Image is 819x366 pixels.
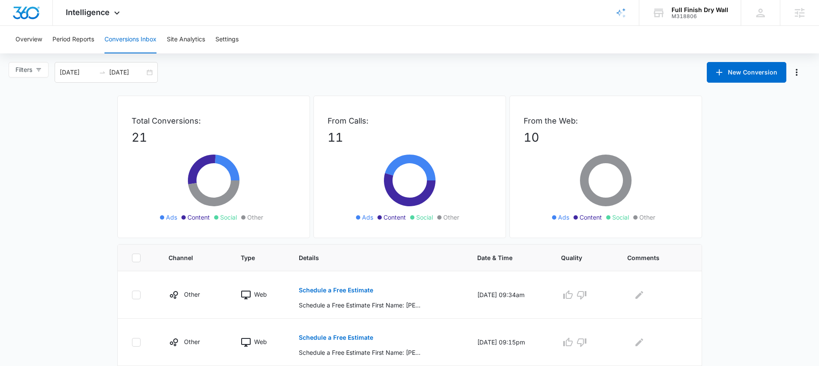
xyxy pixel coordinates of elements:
[416,213,433,222] span: Social
[254,290,267,299] p: Web
[790,65,804,79] button: Manage Numbers
[612,213,629,222] span: Social
[561,253,594,262] span: Quality
[104,26,156,53] button: Conversions Inbox
[15,26,42,53] button: Overview
[169,253,208,262] span: Channel
[524,128,688,146] p: 10
[132,128,296,146] p: 21
[299,327,373,348] button: Schedule a Free Estimate
[467,271,551,319] td: [DATE] 09:34am
[187,213,210,222] span: Content
[299,280,373,301] button: Schedule a Free Estimate
[299,301,424,310] p: Schedule a Free Estimate First Name: [PERSON_NAME], Last Name: [PERSON_NAME], Phone: [PHONE_NUMBE...
[254,337,267,346] p: Web
[247,213,263,222] span: Other
[362,213,373,222] span: Ads
[132,115,296,127] p: Total Conversions:
[9,62,49,78] button: Filters
[672,6,728,13] div: account name
[299,348,424,357] p: Schedule a Free Estimate First Name: [PERSON_NAME], Last Name: [US_STATE], Phone: [PHONE_NUMBER],...
[467,319,551,366] td: [DATE] 09:15pm
[66,8,110,17] span: Intelligence
[477,253,528,262] span: Date & Time
[383,213,406,222] span: Content
[558,213,569,222] span: Ads
[632,288,646,302] button: Edit Comments
[328,115,492,127] p: From Calls:
[299,253,444,262] span: Details
[443,213,459,222] span: Other
[524,115,688,127] p: From the Web:
[15,65,32,74] span: Filters
[632,335,646,349] button: Edit Comments
[184,337,200,346] p: Other
[99,69,106,76] span: swap-right
[328,128,492,146] p: 11
[60,68,95,77] input: Start date
[299,335,373,341] p: Schedule a Free Estimate
[707,62,786,83] button: New Conversion
[167,26,205,53] button: Site Analytics
[241,253,266,262] span: Type
[109,68,145,77] input: End date
[580,213,602,222] span: Content
[639,213,655,222] span: Other
[52,26,94,53] button: Period Reports
[299,287,373,293] p: Schedule a Free Estimate
[99,69,106,76] span: to
[215,26,239,53] button: Settings
[184,290,200,299] p: Other
[220,213,237,222] span: Social
[166,213,177,222] span: Ads
[627,253,675,262] span: Comments
[672,13,728,19] div: account id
